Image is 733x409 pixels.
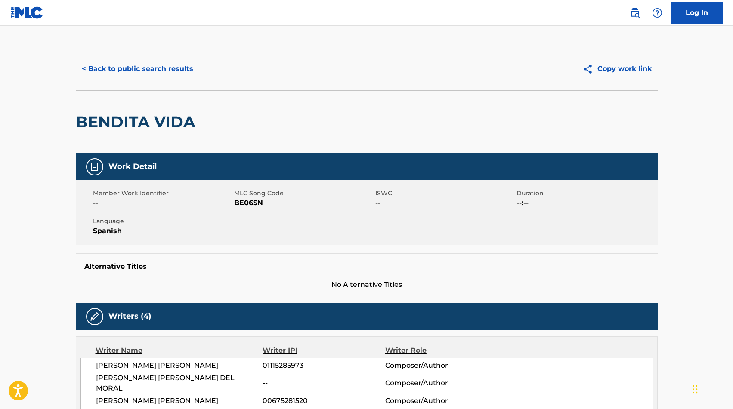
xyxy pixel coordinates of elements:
img: Work Detail [90,162,100,172]
img: MLC Logo [10,6,43,19]
span: Composer/Author [385,360,497,371]
img: Writers [90,311,100,322]
span: [PERSON_NAME] [PERSON_NAME] [96,396,263,406]
span: [PERSON_NAME] [PERSON_NAME] [96,360,263,371]
span: Duration [517,189,656,198]
span: -- [375,198,514,208]
div: Widget de chat [690,368,733,409]
span: -- [263,378,385,388]
span: Member Work Identifier [93,189,232,198]
span: [PERSON_NAME] [PERSON_NAME] DEL MORAL [96,373,263,394]
div: Help [649,4,666,22]
div: Writer Name [96,345,263,356]
h5: Alternative Titles [84,262,649,271]
span: Language [93,217,232,226]
span: MLC Song Code [234,189,373,198]
span: 01115285973 [263,360,385,371]
span: No Alternative Titles [76,280,658,290]
h5: Work Detail [108,162,157,172]
div: Arrastrar [693,376,698,402]
img: search [630,8,640,18]
span: Spanish [93,226,232,236]
span: BE06SN [234,198,373,208]
span: -- [93,198,232,208]
button: < Back to public search results [76,58,199,80]
h2: BENDITA VIDA [76,112,200,132]
h5: Writers (4) [108,311,151,321]
iframe: Chat Widget [690,368,733,409]
img: Copy work link [582,64,597,74]
span: Composer/Author [385,396,497,406]
span: ISWC [375,189,514,198]
img: help [652,8,662,18]
span: 00675281520 [263,396,385,406]
div: Writer Role [385,345,497,356]
span: Composer/Author [385,378,497,388]
a: Public Search [626,4,643,22]
a: Log In [671,2,723,24]
span: --:-- [517,198,656,208]
button: Copy work link [576,58,658,80]
div: Writer IPI [263,345,385,356]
